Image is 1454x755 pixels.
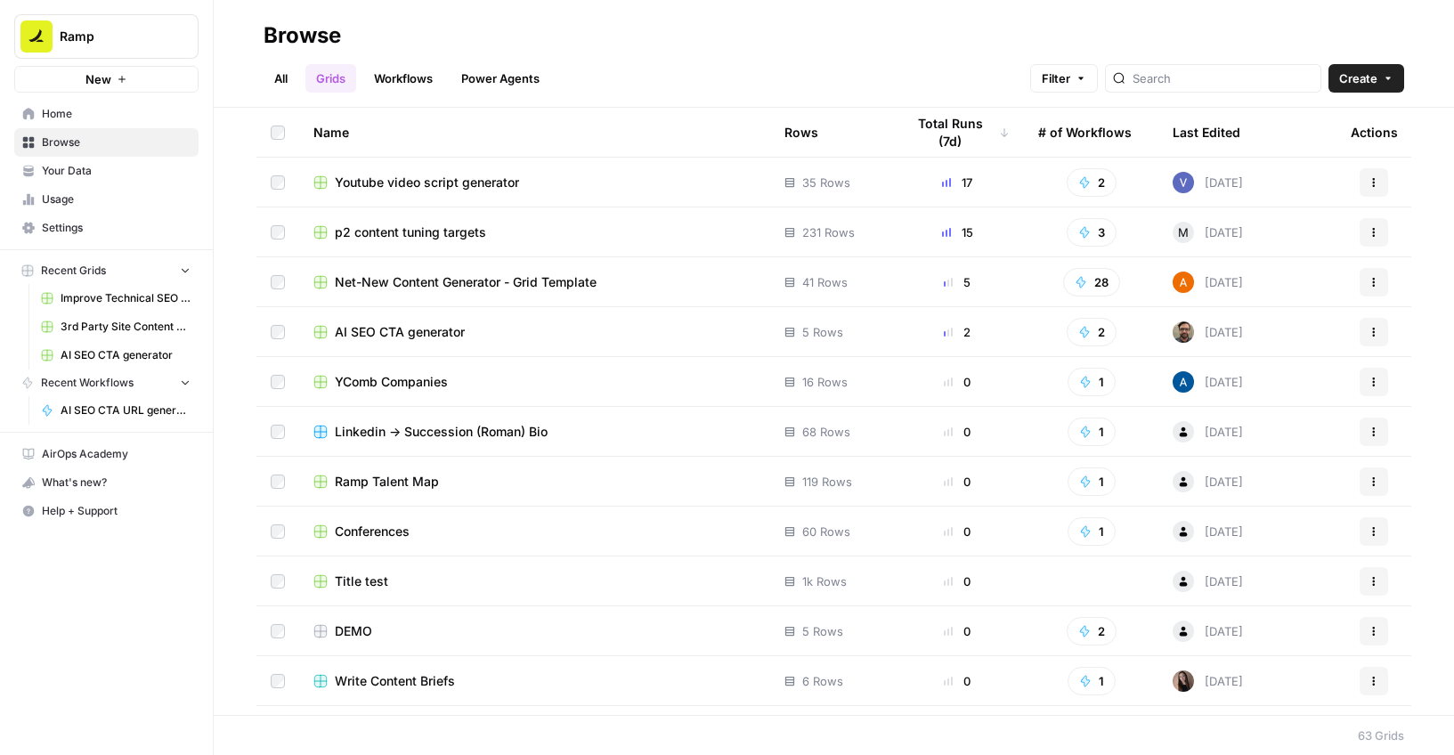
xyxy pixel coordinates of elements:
[335,273,597,291] span: Net-New Content Generator - Grid Template
[15,469,198,496] div: What's new?
[1358,727,1404,744] div: 63 Grids
[335,572,388,590] span: Title test
[42,446,191,462] span: AirOps Academy
[802,672,843,690] span: 6 Rows
[905,108,1010,157] div: Total Runs (7d)
[313,223,756,241] a: p2 content tuning targets
[1173,272,1243,293] div: [DATE]
[313,423,756,441] a: Linkedin → Succession (Roman) Bio
[33,341,199,369] a: AI SEO CTA generator
[60,28,167,45] span: Ramp
[905,273,1010,291] div: 5
[335,174,519,191] span: Youtube video script generator
[1173,222,1243,243] div: [DATE]
[42,163,191,179] span: Your Data
[1030,64,1098,93] button: Filter
[14,214,199,242] a: Settings
[905,423,1010,441] div: 0
[335,622,372,640] span: DEMO
[905,174,1010,191] div: 17
[905,473,1010,491] div: 0
[1173,272,1194,293] img: i32oznjerd8hxcycc1k00ct90jt3
[335,672,455,690] span: Write Content Briefs
[61,319,191,335] span: 3rd Party Site Content - [PERSON_NAME]
[1133,69,1313,87] input: Search
[33,313,199,341] a: 3rd Party Site Content - [PERSON_NAME]
[1173,670,1243,692] div: [DATE]
[1173,521,1243,542] div: [DATE]
[905,523,1010,540] div: 0
[14,14,199,59] button: Workspace: Ramp
[61,290,191,306] span: Improve Technical SEO for Page
[1067,318,1117,346] button: 2
[363,64,443,93] a: Workflows
[14,66,199,93] button: New
[1173,421,1243,442] div: [DATE]
[451,64,550,93] a: Power Agents
[41,263,106,279] span: Recent Grids
[1173,371,1243,393] div: [DATE]
[313,323,756,341] a: AI SEO CTA generator
[1173,321,1243,343] div: [DATE]
[1173,172,1243,193] div: [DATE]
[1351,108,1398,157] div: Actions
[802,174,850,191] span: 35 Rows
[1173,571,1243,592] div: [DATE]
[42,220,191,236] span: Settings
[264,64,298,93] a: All
[802,523,850,540] span: 60 Rows
[905,223,1010,241] div: 15
[14,100,199,128] a: Home
[61,402,191,418] span: AI SEO CTA URL generator
[313,174,756,191] a: Youtube video script generator
[802,273,848,291] span: 41 Rows
[313,373,756,391] a: YComb Companies
[1178,223,1189,241] span: M
[313,523,756,540] a: Conferences
[313,672,756,690] a: Write Content Briefs
[1339,69,1377,87] span: Create
[802,423,850,441] span: 68 Rows
[1173,371,1194,393] img: dqsvlewl7bul9rhfxezqynloagny
[802,572,847,590] span: 1k Rows
[1328,64,1404,93] button: Create
[335,323,465,341] span: AI SEO CTA generator
[1173,172,1194,193] img: 2tijbeq1l253n59yk5qyo2htxvbk
[1173,321,1194,343] img: w3u4o0x674bbhdllp7qjejaf0yui
[905,373,1010,391] div: 0
[33,284,199,313] a: Improve Technical SEO for Page
[802,473,852,491] span: 119 Rows
[14,185,199,214] a: Usage
[41,375,134,391] span: Recent Workflows
[905,622,1010,640] div: 0
[14,369,199,396] button: Recent Workflows
[784,108,818,157] div: Rows
[1173,670,1194,692] img: klur2labt13ljf3kv8soiz8hdmr9
[802,323,843,341] span: 5 Rows
[42,134,191,150] span: Browse
[802,223,855,241] span: 231 Rows
[1038,108,1132,157] div: # of Workflows
[1068,467,1116,496] button: 1
[335,523,410,540] span: Conferences
[42,106,191,122] span: Home
[1068,667,1116,695] button: 1
[1173,621,1243,642] div: [DATE]
[85,70,111,88] span: New
[1067,168,1117,197] button: 2
[264,21,341,50] div: Browse
[1173,471,1243,492] div: [DATE]
[1173,108,1240,157] div: Last Edited
[61,347,191,363] span: AI SEO CTA generator
[905,672,1010,690] div: 0
[20,20,53,53] img: Ramp Logo
[1067,218,1117,247] button: 3
[42,191,191,207] span: Usage
[335,473,439,491] span: Ramp Talent Map
[14,257,199,284] button: Recent Grids
[14,440,199,468] a: AirOps Academy
[313,108,756,157] div: Name
[313,572,756,590] a: Title test
[14,497,199,525] button: Help + Support
[14,468,199,497] button: What's new?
